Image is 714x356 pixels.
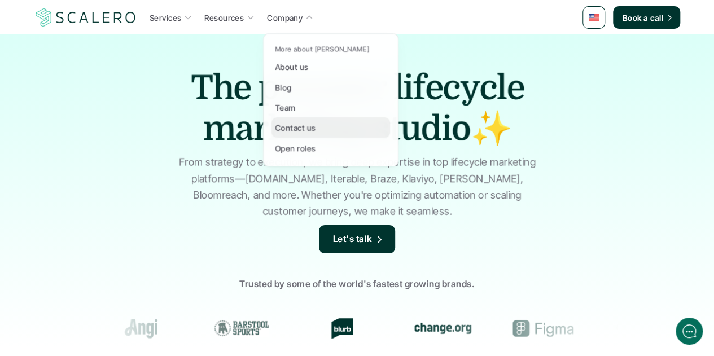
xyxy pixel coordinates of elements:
[160,68,555,149] h1: The premier lifecycle marketing studio✨
[271,138,390,158] a: Open roles
[275,102,296,113] p: Team
[9,73,217,96] button: New conversation
[275,122,316,134] p: Contact us
[333,232,373,247] p: Let's talk
[676,318,703,345] iframe: gist-messenger-bubble-iframe
[271,56,390,77] a: About us
[34,7,138,28] img: Scalero company logotype
[94,283,143,291] span: We run on Gist
[267,12,303,24] p: Company
[275,81,292,93] p: Blog
[275,142,316,154] p: Open roles
[622,12,663,24] p: Book a call
[271,117,390,138] a: Contact us
[275,45,370,53] p: More about [PERSON_NAME]
[174,155,541,219] p: From strategy to execution, we bring deep expertise in top lifecycle marketing platforms—[DOMAIN_...
[271,97,390,117] a: Team
[319,225,396,253] a: Let's talk
[150,12,181,24] p: Services
[204,12,244,24] p: Resources
[613,6,680,29] a: Book a call
[271,77,390,97] a: Blog
[73,80,135,89] span: New conversation
[275,61,308,73] p: About us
